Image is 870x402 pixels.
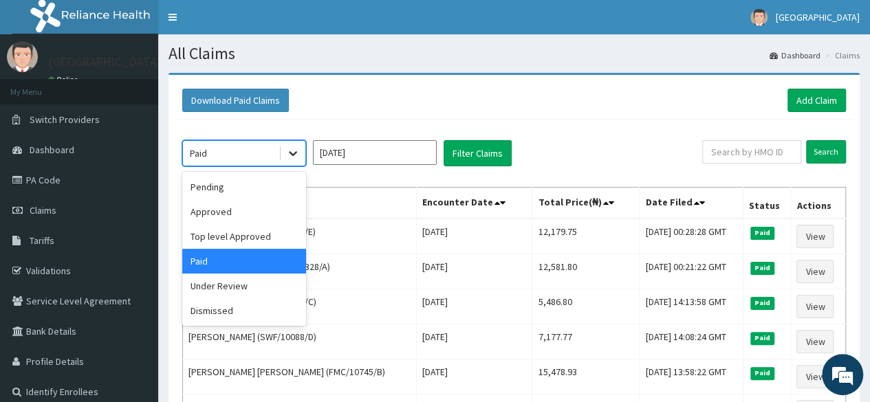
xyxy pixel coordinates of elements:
[168,45,860,63] h1: All Claims
[806,140,846,164] input: Search
[750,227,775,239] span: Paid
[750,262,775,274] span: Paid
[743,188,791,219] th: Status
[72,77,231,95] div: Chat with us now
[791,188,846,219] th: Actions
[796,295,834,318] a: View
[190,146,207,160] div: Paid
[182,89,289,112] button: Download Paid Claims
[417,289,532,324] td: [DATE]
[30,144,74,156] span: Dashboard
[532,219,640,254] td: 12,179.75
[532,188,640,219] th: Total Price(₦)
[182,298,306,323] div: Dismissed
[640,188,743,219] th: Date Filed
[787,89,846,112] a: Add Claim
[770,49,820,61] a: Dashboard
[640,289,743,324] td: [DATE] 14:13:58 GMT
[48,75,81,85] a: Online
[417,188,532,219] th: Encounter Date
[313,140,437,165] input: Select Month and Year
[796,260,834,283] a: View
[30,234,54,247] span: Tariffs
[444,140,512,166] button: Filter Claims
[30,204,56,216] span: Claims
[750,367,775,379] span: Paid
[25,69,56,103] img: d_794563401_company_1708531726252_794563401
[182,199,306,224] div: Approved
[183,359,417,394] td: [PERSON_NAME] [PERSON_NAME] (FMC/10745/B)
[532,324,640,359] td: 7,177.77
[640,359,743,394] td: [DATE] 13:58:22 GMT
[532,359,640,394] td: 15,478.93
[702,140,801,164] input: Search by HMO ID
[417,219,532,254] td: [DATE]
[30,113,100,126] span: Switch Providers
[417,254,532,289] td: [DATE]
[182,249,306,273] div: Paid
[7,41,38,72] img: User Image
[226,7,259,40] div: Minimize live chat window
[182,273,306,298] div: Under Review
[532,254,640,289] td: 12,581.80
[417,359,532,394] td: [DATE]
[750,297,775,309] span: Paid
[796,225,834,248] a: View
[640,219,743,254] td: [DATE] 00:28:28 GMT
[776,11,860,23] span: [GEOGRAPHIC_DATA]
[417,324,532,359] td: [DATE]
[7,261,262,309] textarea: Type your message and hit 'Enter'
[796,330,834,353] a: View
[80,116,190,255] span: We're online!
[640,254,743,289] td: [DATE] 00:21:22 GMT
[822,49,860,61] li: Claims
[182,175,306,199] div: Pending
[183,324,417,359] td: [PERSON_NAME] (SWF/10088/D)
[796,365,834,388] a: View
[48,56,162,68] p: [GEOGRAPHIC_DATA]
[640,324,743,359] td: [DATE] 14:08:24 GMT
[750,332,775,344] span: Paid
[532,289,640,324] td: 5,486.80
[182,224,306,249] div: Top level Approved
[750,9,768,26] img: User Image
